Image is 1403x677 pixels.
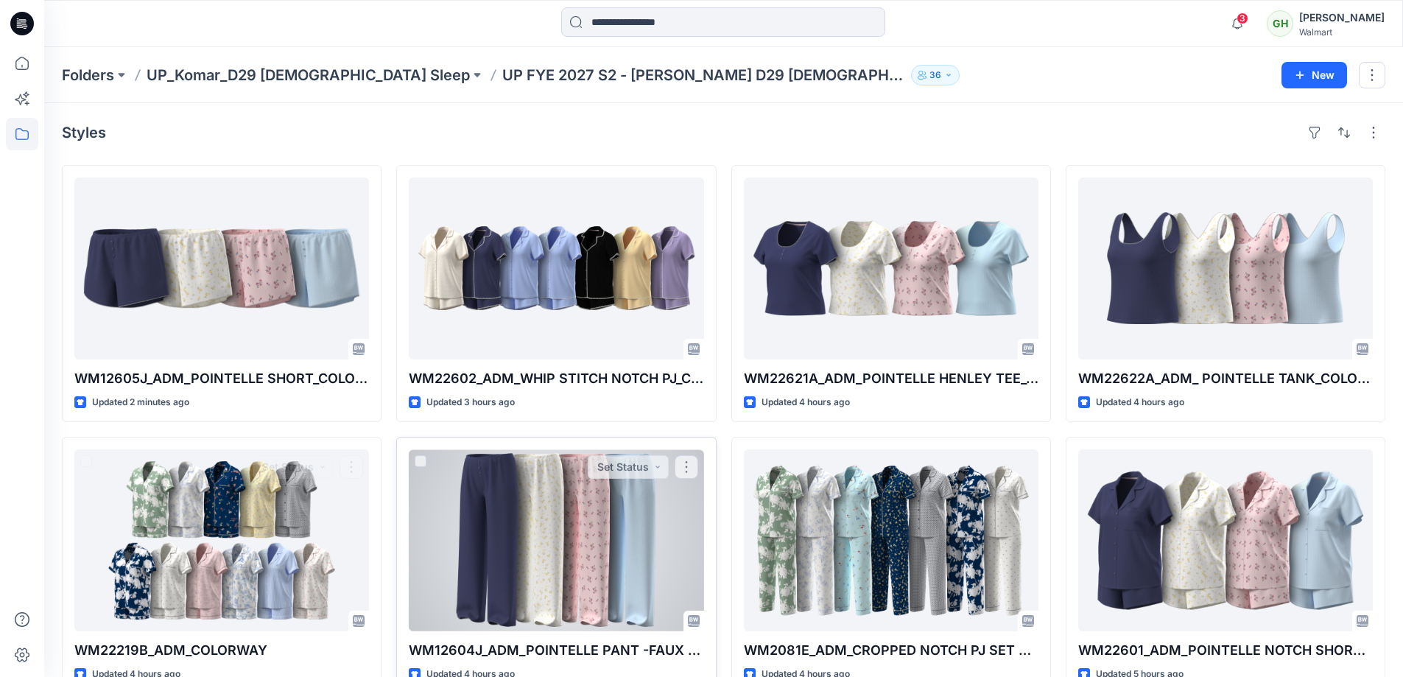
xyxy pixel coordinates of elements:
p: WM12604J_ADM_POINTELLE PANT -FAUX FLY & BUTTONS + PICOT_COLORWAY [409,640,703,661]
button: 36 [911,65,960,85]
p: WM22601_ADM_POINTELLE NOTCH SHORTIE_COLORWAY [1078,640,1373,661]
a: WM2081E_ADM_CROPPED NOTCH PJ SET w/ STRAIGHT HEM TOP_COLORWAY [744,449,1038,631]
div: GH [1267,10,1293,37]
p: WM22602_ADM_WHIP STITCH NOTCH PJ_COLORWAY [409,368,703,389]
a: Folders [62,65,114,85]
p: WM2081E_ADM_CROPPED NOTCH PJ SET w/ STRAIGHT HEM TOP_COLORWAY [744,640,1038,661]
p: WM22622A_ADM_ POINTELLE TANK_COLORWAY [1078,368,1373,389]
p: UP FYE 2027 S2 - [PERSON_NAME] D29 [DEMOGRAPHIC_DATA] Sleepwear [502,65,905,85]
a: WM22621A_ADM_POINTELLE HENLEY TEE_COLORWAY [744,178,1038,359]
a: WM22601_ADM_POINTELLE NOTCH SHORTIE_COLORWAY [1078,449,1373,631]
span: 3 [1237,13,1248,24]
h4: Styles [62,124,106,141]
div: Walmart [1299,27,1385,38]
p: WM22621A_ADM_POINTELLE HENLEY TEE_COLORWAY [744,368,1038,389]
p: Updated 4 hours ago [1096,395,1184,410]
a: WM22219B_ADM_COLORWAY [74,449,369,631]
a: WM22602_ADM_WHIP STITCH NOTCH PJ_COLORWAY [409,178,703,359]
div: [PERSON_NAME] [1299,9,1385,27]
a: UP_Komar_D29 [DEMOGRAPHIC_DATA] Sleep [147,65,470,85]
p: Updated 3 hours ago [426,395,515,410]
a: WM22622A_ADM_ POINTELLE TANK_COLORWAY [1078,178,1373,359]
p: Updated 4 hours ago [762,395,850,410]
button: New [1281,62,1347,88]
p: Updated 2 minutes ago [92,395,189,410]
p: 36 [929,67,941,83]
a: WM12605J_ADM_POINTELLE SHORT_COLORWAY [74,178,369,359]
a: WM12604J_ADM_POINTELLE PANT -FAUX FLY & BUTTONS + PICOT_COLORWAY [409,449,703,631]
p: WM22219B_ADM_COLORWAY [74,640,369,661]
p: WM12605J_ADM_POINTELLE SHORT_COLORWAY [74,368,369,389]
